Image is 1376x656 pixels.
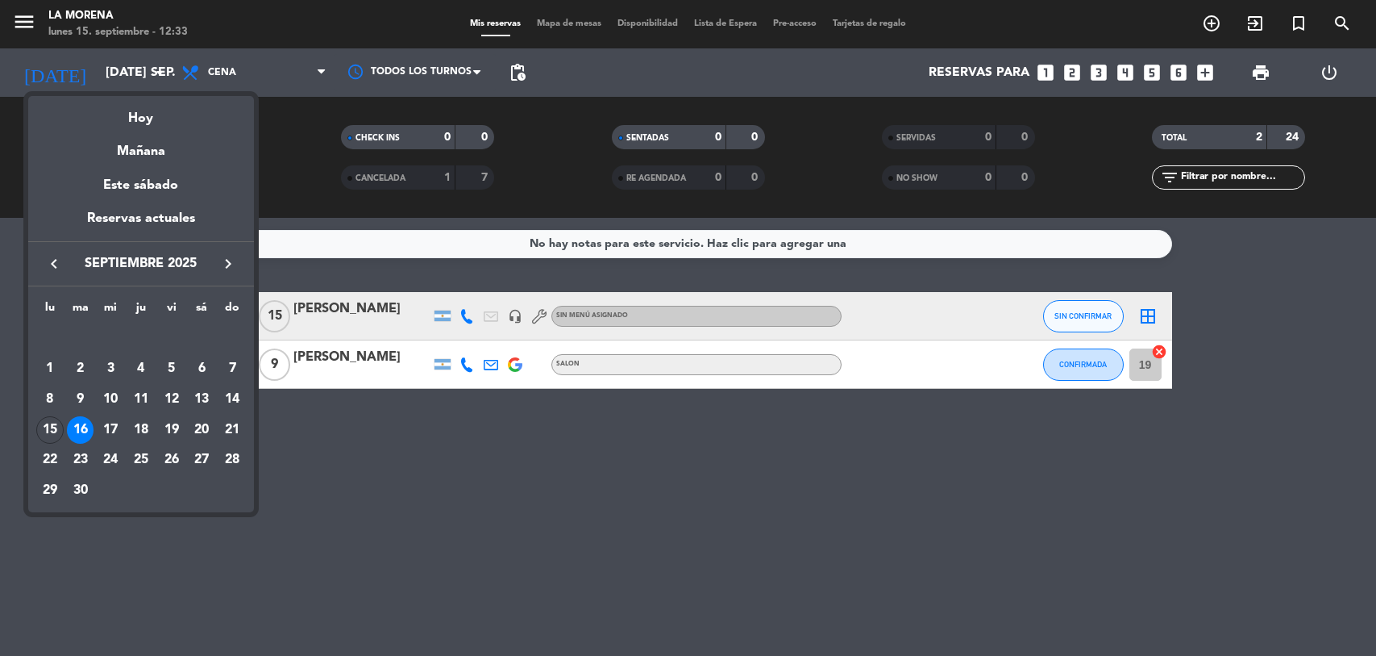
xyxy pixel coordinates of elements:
div: 11 [127,386,155,413]
div: 29 [36,477,64,504]
div: 15 [36,416,64,444]
div: Reservas actuales [28,208,254,241]
td: 3 de septiembre de 2025 [95,353,126,384]
td: 17 de septiembre de 2025 [95,415,126,445]
div: 6 [188,355,215,382]
th: lunes [35,299,65,324]
td: 10 de septiembre de 2025 [95,384,126,415]
td: 13 de septiembre de 2025 [187,384,218,415]
div: 19 [158,416,185,444]
div: 2 [67,355,94,382]
span: septiembre 2025 [69,253,214,274]
div: Este sábado [28,163,254,208]
button: keyboard_arrow_left [39,253,69,274]
td: 22 de septiembre de 2025 [35,445,65,476]
td: 12 de septiembre de 2025 [156,384,187,415]
div: 21 [218,416,246,444]
td: 29 de septiembre de 2025 [35,475,65,506]
td: 23 de septiembre de 2025 [65,445,96,476]
div: 18 [127,416,155,444]
div: 24 [97,446,124,474]
div: 4 [127,355,155,382]
div: 30 [67,477,94,504]
th: domingo [217,299,247,324]
div: 10 [97,386,124,413]
i: keyboard_arrow_right [218,254,238,274]
div: 7 [218,355,246,382]
th: miércoles [95,299,126,324]
td: 20 de septiembre de 2025 [187,415,218,445]
div: 12 [158,386,185,413]
div: 16 [67,416,94,444]
i: keyboard_arrow_left [44,254,64,274]
td: 7 de septiembre de 2025 [217,353,247,384]
td: 9 de septiembre de 2025 [65,384,96,415]
td: 26 de septiembre de 2025 [156,445,187,476]
td: 1 de septiembre de 2025 [35,353,65,384]
td: 5 de septiembre de 2025 [156,353,187,384]
div: 14 [218,386,246,413]
td: 25 de septiembre de 2025 [126,445,156,476]
div: Hoy [28,96,254,129]
td: 30 de septiembre de 2025 [65,475,96,506]
td: 15 de septiembre de 2025 [35,415,65,445]
div: 28 [218,446,246,474]
div: 20 [188,416,215,444]
td: 28 de septiembre de 2025 [217,445,247,476]
th: martes [65,299,96,324]
td: 27 de septiembre de 2025 [187,445,218,476]
td: 6 de septiembre de 2025 [187,353,218,384]
td: 8 de septiembre de 2025 [35,384,65,415]
div: 9 [67,386,94,413]
div: 26 [158,446,185,474]
td: SEP. [35,324,247,354]
div: 27 [188,446,215,474]
td: 24 de septiembre de 2025 [95,445,126,476]
td: 14 de septiembre de 2025 [217,384,247,415]
td: 19 de septiembre de 2025 [156,415,187,445]
td: 2 de septiembre de 2025 [65,353,96,384]
td: 11 de septiembre de 2025 [126,384,156,415]
div: 23 [67,446,94,474]
div: 17 [97,416,124,444]
div: 25 [127,446,155,474]
div: 3 [97,355,124,382]
td: 4 de septiembre de 2025 [126,353,156,384]
div: 22 [36,446,64,474]
div: 8 [36,386,64,413]
button: keyboard_arrow_right [214,253,243,274]
td: 21 de septiembre de 2025 [217,415,247,445]
td: 16 de septiembre de 2025 [65,415,96,445]
div: Mañana [28,129,254,162]
th: sábado [187,299,218,324]
th: jueves [126,299,156,324]
div: 5 [158,355,185,382]
td: 18 de septiembre de 2025 [126,415,156,445]
th: viernes [156,299,187,324]
div: 13 [188,386,215,413]
div: 1 [36,355,64,382]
